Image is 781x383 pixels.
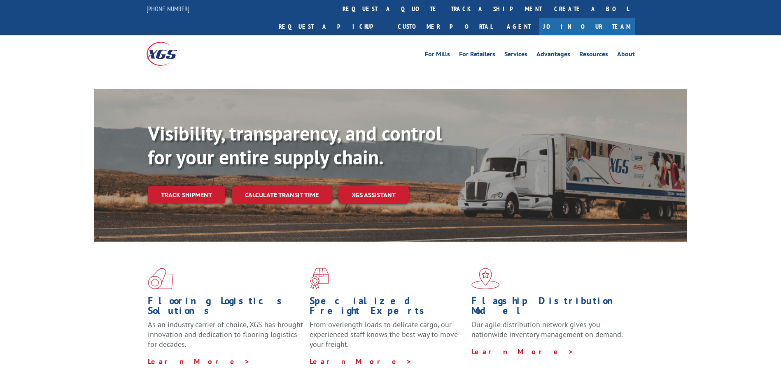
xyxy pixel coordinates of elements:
[232,186,332,204] a: Calculate transit time
[273,18,392,35] a: Request a pickup
[310,320,465,356] p: From overlength loads to delicate cargo, our experienced staff knows the best way to move your fr...
[148,120,442,170] b: Visibility, transparency, and control for your entire supply chain.
[539,18,635,35] a: Join Our Team
[425,51,450,60] a: For Mills
[148,296,303,320] h1: Flooring Logistics Solutions
[310,357,412,366] a: Learn More >
[504,51,527,60] a: Services
[499,18,539,35] a: Agent
[617,51,635,60] a: About
[471,347,574,356] a: Learn More >
[148,268,173,289] img: xgs-icon-total-supply-chain-intelligence-red
[459,51,495,60] a: For Retailers
[310,296,465,320] h1: Specialized Freight Experts
[392,18,499,35] a: Customer Portal
[147,5,189,13] a: [PHONE_NUMBER]
[310,268,329,289] img: xgs-icon-focused-on-flooring-red
[471,320,623,339] span: Our agile distribution network gives you nationwide inventory management on demand.
[148,320,303,349] span: As an industry carrier of choice, XGS has brought innovation and dedication to flooring logistics...
[471,268,500,289] img: xgs-icon-flagship-distribution-model-red
[148,186,225,203] a: Track shipment
[471,296,627,320] h1: Flagship Distribution Model
[536,51,570,60] a: Advantages
[148,357,250,366] a: Learn More >
[338,186,409,204] a: XGS ASSISTANT
[579,51,608,60] a: Resources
